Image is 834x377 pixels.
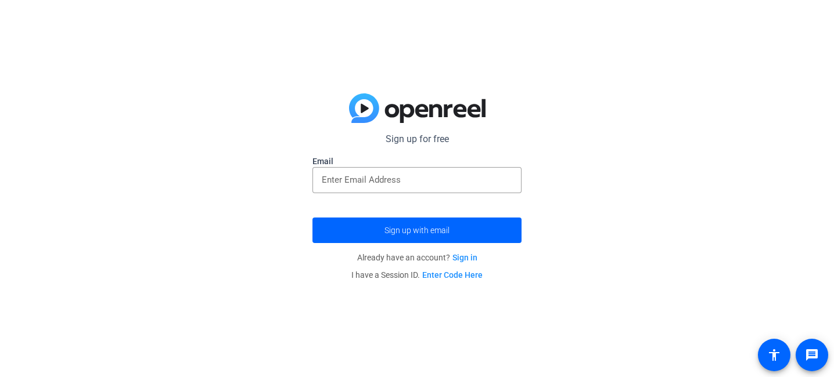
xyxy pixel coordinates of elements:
input: Enter Email Address [322,173,512,187]
span: I have a Session ID. [351,270,483,280]
label: Email [312,155,522,167]
mat-icon: accessibility [767,348,781,362]
button: Sign up with email [312,217,522,243]
a: Enter Code Here [422,270,483,280]
img: blue-gradient.svg [349,93,486,124]
span: Already have an account? [357,253,477,262]
p: Sign up for free [312,132,522,146]
mat-icon: message [805,348,819,362]
a: Sign in [452,253,477,262]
